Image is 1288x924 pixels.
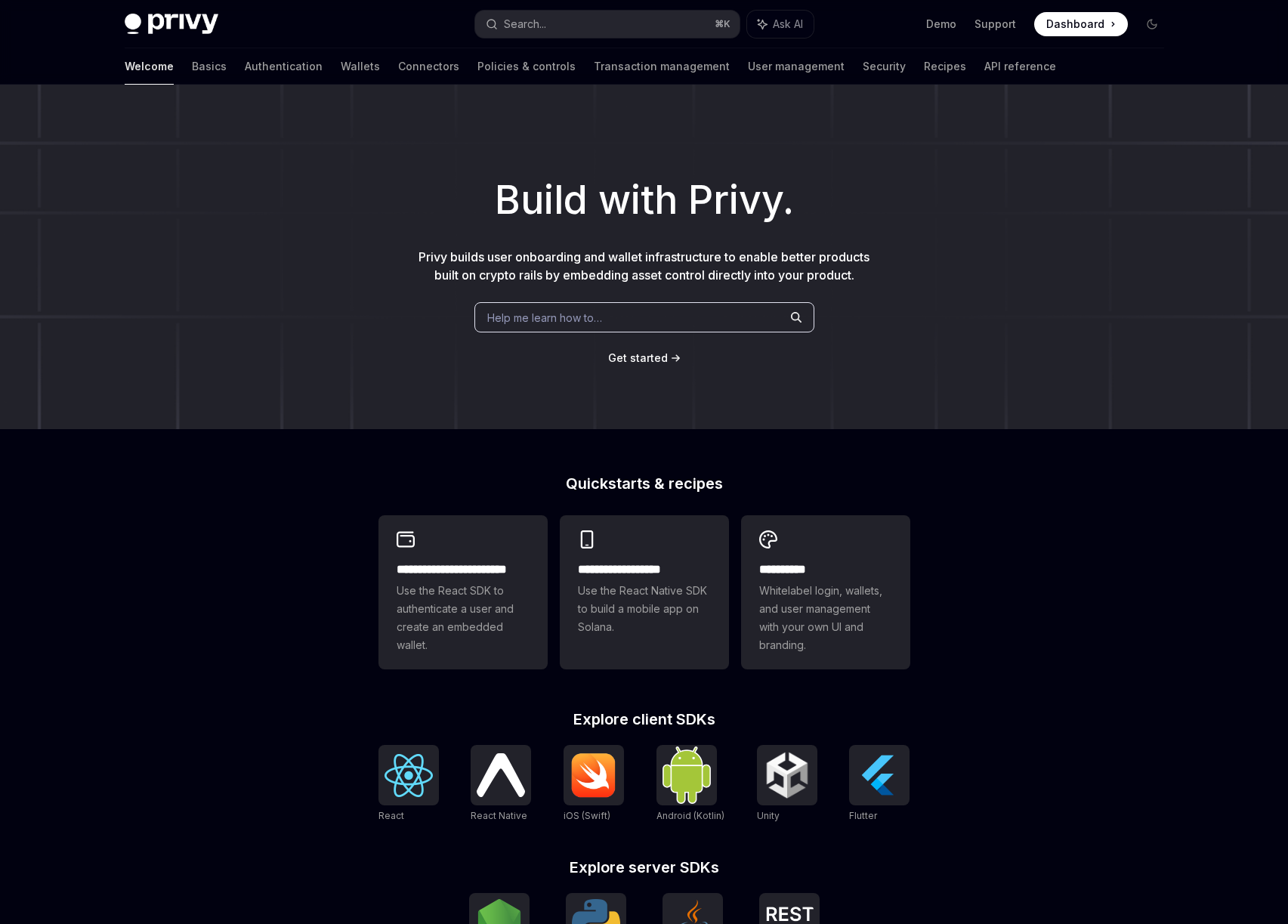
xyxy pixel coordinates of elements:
[984,48,1056,85] a: API reference
[608,351,668,366] a: Get started
[378,860,910,875] h2: Explore server SDKs
[578,582,711,636] span: Use the React Native SDK to build a mobile app on Solana.
[663,746,711,803] img: Android (Kotlin)
[487,310,602,326] span: Help me learn how to…
[192,48,227,85] a: Basics
[1140,12,1164,36] button: Toggle dark mode
[757,810,780,821] span: Unity
[397,582,530,654] span: Use the React SDK to authenticate a user and create an embedded wallet.
[656,745,724,824] a: Android (Kotlin)Android (Kotlin)
[564,810,610,821] span: iOS (Swift)
[863,48,906,85] a: Security
[570,752,618,798] img: iOS (Swift)
[757,745,817,824] a: UnityUnity
[378,810,404,821] span: React
[594,48,730,85] a: Transaction management
[378,476,910,491] h2: Quickstarts & recipes
[477,48,576,85] a: Policies & controls
[1046,17,1104,32] span: Dashboard
[471,745,531,824] a: React NativeReact Native
[773,17,803,32] span: Ask AI
[341,48,380,85] a: Wallets
[849,810,877,821] span: Flutter
[125,14,218,35] img: dark logo
[656,810,724,821] span: Android (Kotlin)
[564,745,624,824] a: iOS (Swift)iOS (Swift)
[974,17,1016,32] a: Support
[398,48,459,85] a: Connectors
[471,810,527,821] span: React Native
[24,171,1264,230] h1: Build with Privy.
[378,745,439,824] a: ReactReact
[747,11,814,38] button: Ask AI
[763,751,811,799] img: Unity
[608,351,668,364] span: Get started
[855,751,903,799] img: Flutter
[245,48,323,85] a: Authentication
[504,15,546,33] div: Search...
[849,745,910,824] a: FlutterFlutter
[759,582,892,654] span: Whitelabel login, wallets, and user management with your own UI and branding.
[926,17,956,32] a: Demo
[475,11,740,38] button: Search...⌘K
[477,753,525,796] img: React Native
[560,515,729,669] a: **** **** **** ***Use the React Native SDK to build a mobile app on Solana.
[125,48,174,85] a: Welcome
[419,249,869,283] span: Privy builds user onboarding and wallet infrastructure to enable better products built on crypto ...
[385,754,433,797] img: React
[1034,12,1128,36] a: Dashboard
[924,48,966,85] a: Recipes
[748,48,845,85] a: User management
[378,712,910,727] h2: Explore client SDKs
[741,515,910,669] a: **** *****Whitelabel login, wallets, and user management with your own UI and branding.
[715,18,730,30] span: ⌘ K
